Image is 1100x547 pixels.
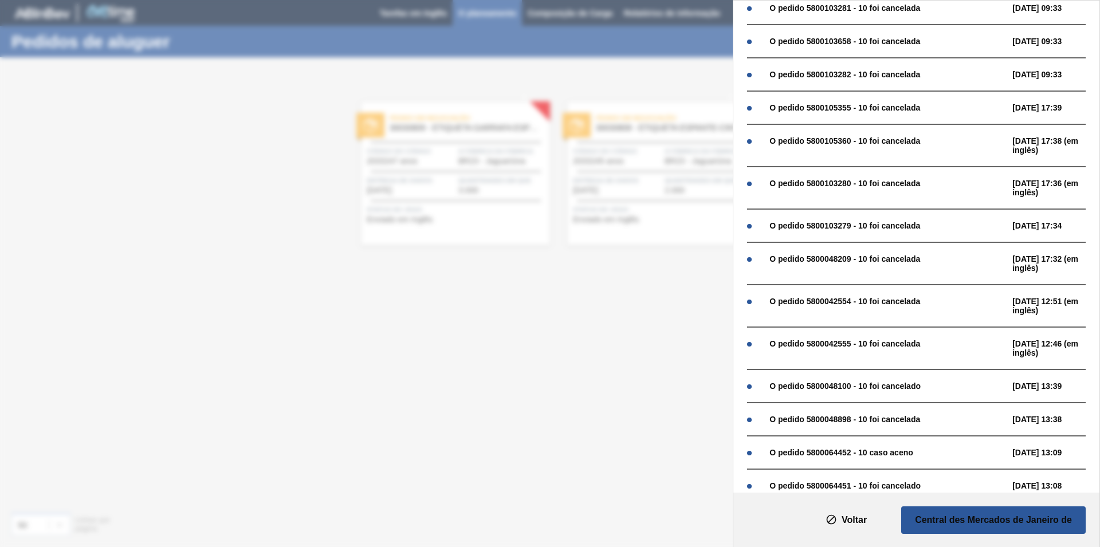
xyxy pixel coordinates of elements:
span: [DATE] 13:09 [1012,448,1097,457]
div: O pedido 5800048100 - 10 foi cancelado [769,381,1007,391]
span: [DATE] 17:36 (em inglês) [1012,179,1097,197]
span: [DATE] 17:34 [1012,221,1097,230]
div: O pedido 5800103280 - 10 foi cancelada [769,179,1007,188]
span: [DATE] 13:38 [1012,415,1097,424]
span: [DATE] 17:38 (em inglês) [1012,136,1097,155]
span: [DATE] 13:08 [1012,481,1097,490]
div: O pedido 5800042555 - 10 foi cancelada [769,339,1007,348]
span: [DATE] 17:32 (em inglês) [1012,254,1097,273]
span: [DATE] 13:39 [1012,381,1097,391]
div: O pedido 5800064452 - 10 caso aceno [769,448,1007,457]
span: [DATE] 09:33 [1012,3,1097,13]
div: O pedido 5800042554 - 10 foi cancelada [769,297,1007,306]
span: [DATE] 09:33 [1012,37,1097,46]
div: O pedido 5800064451 - 10 foi cancelado [769,481,1007,490]
div: O pedido 5800103281 - 10 foi cancelada [769,3,1007,13]
span: [DATE] 12:46 (em inglês) [1012,339,1097,357]
div: O pedido 5800103282 - 10 foi cancelada [769,70,1007,79]
div: O pedido 5800105355 - 10 foi cancelada [769,103,1007,112]
div: O pedido 5800103279 - 10 foi cancelada [769,221,1007,230]
div: O pedido 5800103658 - 10 foi cancelada [769,37,1007,46]
span: [DATE] 17:39 [1012,103,1097,112]
div: O pedido 5800048209 - 10 foi cancelada [769,254,1007,263]
span: [DATE] 09:33 [1012,70,1097,79]
div: O pedido 5800048898 - 10 foi cancelada [769,415,1007,424]
span: [DATE] 12:51 (em inglês) [1012,297,1097,315]
div: O pedido 5800105360 - 10 foi cancelada [769,136,1007,145]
